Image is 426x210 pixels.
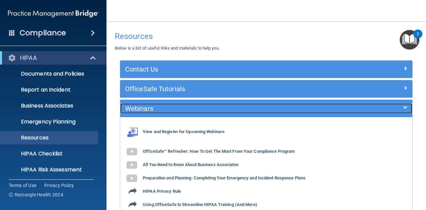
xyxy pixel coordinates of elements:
a: Terms of Use [9,182,36,189]
b: View and Register for Upcoming Webinars [143,129,225,134]
h4: Resources [115,32,418,41]
p: Documents and Policies [4,71,95,77]
a: Using OfficeSafe to Streamline HIPAA Training (And More) [125,202,257,207]
img: icon-export.b9366987.png [128,200,137,208]
a: OfficeSafe Tutorials [125,84,407,94]
img: icon-export.b9366987.png [128,187,137,195]
p: Emergency Planning [4,118,95,125]
button: Open Resource Center, 2 new notifications [400,30,419,50]
b: Preparation and Planning: Completing Your Emergency and Incident Response Plans [143,176,306,181]
span: Ⓒ Rectangle Health 2024 [9,191,63,198]
a: HIPAA Privacy Rule [125,189,181,194]
img: gray_youtube_icon.38fcd6cc.png [125,172,138,185]
img: PMB logo [8,7,99,20]
p: HIPAA [20,54,37,62]
a: Privacy Policy [44,182,74,189]
img: gray_youtube_icon.38fcd6cc.png [125,145,138,158]
a: Contact Us [125,64,407,75]
h5: OfficeSafe Tutorials [125,85,334,93]
p: Report an Incident [4,87,95,93]
span: Below is a list of useful links and materials to help you. [115,46,220,51]
div: 2 [417,34,419,43]
b: HIPAA Privacy Rule [143,189,181,194]
p: Business Associates [4,103,95,109]
p: HIPAA Risk Assessment [4,166,95,173]
p: Resources [4,134,95,141]
img: gray_youtube_icon.38fcd6cc.png [125,158,138,172]
p: HIPAA Checklist [4,150,95,157]
b: OfficeSafe™ Refresher: How To Get The Most From Your Compliance Program [143,149,295,154]
img: webinarIcon.c7ebbf15.png [125,127,138,137]
h5: Webinars [125,105,334,112]
b: Using OfficeSafe to Streamline HIPAA Training (And More) [143,202,257,207]
a: HIPAA [8,54,97,62]
h4: Compliance [20,28,66,38]
h5: Contact Us [125,66,334,73]
b: All You Need to Know About Business Associates [143,162,239,167]
a: Webinars [125,103,407,114]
